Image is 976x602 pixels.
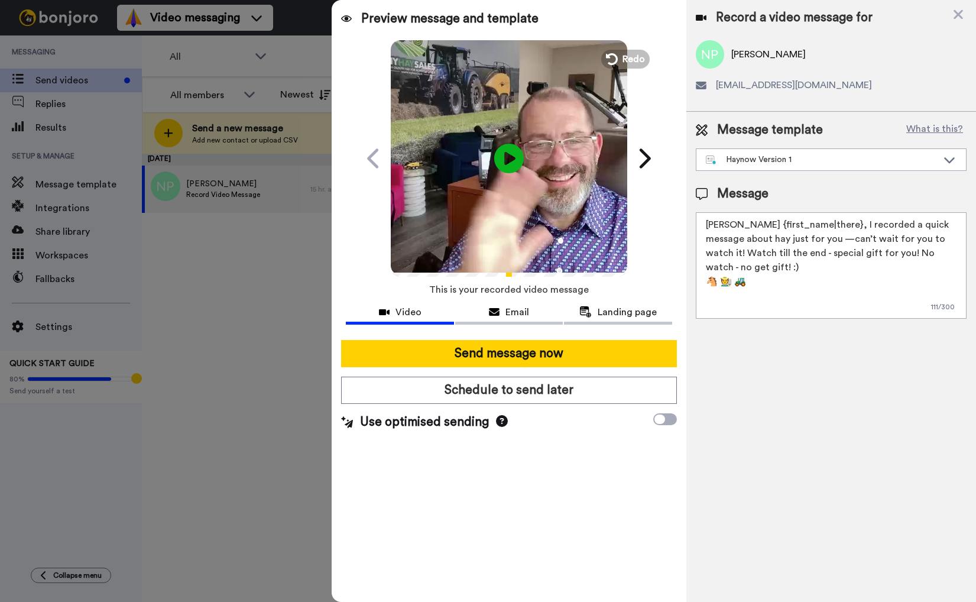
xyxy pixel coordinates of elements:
[717,121,823,139] span: Message template
[598,305,657,319] span: Landing page
[717,185,769,203] span: Message
[903,121,967,139] button: What is this?
[395,305,421,319] span: Video
[706,154,938,166] div: Haynow Version 1
[429,277,589,303] span: This is your recorded video message
[341,377,676,404] button: Schedule to send later
[505,305,529,319] span: Email
[696,212,967,319] textarea: [PERSON_NAME] {first_name|there}, I recorded a quick message about hay just for you —can’t wait f...
[716,78,872,92] span: [EMAIL_ADDRESS][DOMAIN_NAME]
[706,156,717,165] img: nextgen-template.svg
[360,413,489,431] span: Use optimised sending
[341,340,676,367] button: Send message now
